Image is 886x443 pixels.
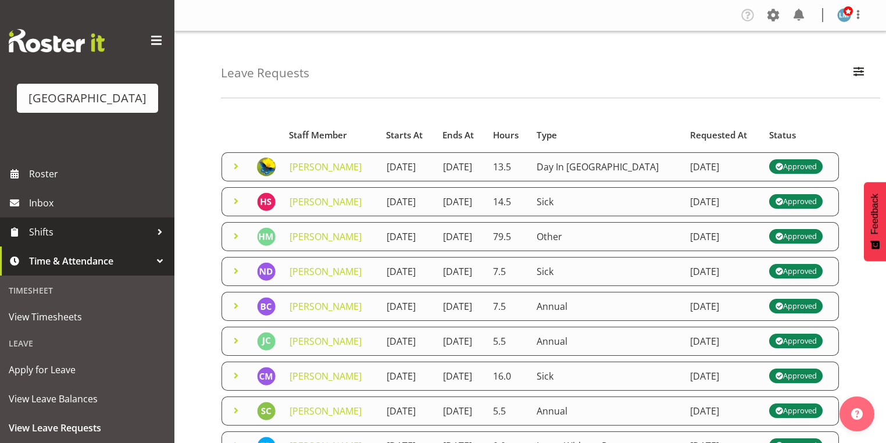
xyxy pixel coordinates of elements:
td: [DATE] [683,362,762,391]
td: 14.5 [486,187,530,216]
td: 79.5 [486,222,530,251]
a: [PERSON_NAME] [290,370,362,383]
td: Annual [530,396,683,426]
div: Approved [775,369,817,383]
td: 7.5 [486,257,530,286]
span: Roster [29,165,169,183]
td: [DATE] [436,362,487,391]
td: [DATE] [380,362,436,391]
td: [DATE] [436,187,487,216]
div: Leave [3,331,172,355]
div: Approved [775,230,817,244]
td: [DATE] [683,327,762,356]
img: help-xxl-2.png [851,408,863,420]
span: Hours [493,128,519,142]
span: Requested At [690,128,747,142]
td: 5.5 [486,327,530,356]
td: 16.0 [486,362,530,391]
td: [DATE] [683,187,762,216]
td: [DATE] [380,257,436,286]
img: nancy-dmello5933.jpg [257,262,276,281]
a: [PERSON_NAME] [290,265,362,278]
td: Sick [530,187,683,216]
td: [DATE] [683,292,762,321]
div: Timesheet [3,278,172,302]
td: [DATE] [436,152,487,181]
span: Starts At [386,128,423,142]
td: [DATE] [436,257,487,286]
td: [DATE] [380,396,436,426]
a: [PERSON_NAME] [290,195,362,208]
td: [DATE] [436,327,487,356]
td: [DATE] [683,396,762,426]
span: View Leave Requests [9,419,166,437]
td: Annual [530,327,683,356]
button: Filter Employees [846,60,871,86]
span: Time & Attendance [29,252,151,270]
button: Feedback - Show survey [864,182,886,261]
td: 5.5 [486,396,530,426]
td: [DATE] [683,222,762,251]
img: heidi-swierczynski10298.jpg [257,192,276,211]
img: Rosterit website logo [9,29,105,52]
td: [DATE] [380,152,436,181]
a: View Timesheets [3,302,172,331]
div: Approved [775,334,817,348]
td: [DATE] [380,327,436,356]
span: Inbox [29,194,169,212]
td: [DATE] [380,222,436,251]
td: [DATE] [436,396,487,426]
span: Ends At [442,128,474,142]
td: [DATE] [436,292,487,321]
img: carol-merrett626.jpg [257,367,276,385]
span: Shifts [29,223,151,241]
a: [PERSON_NAME] [290,160,362,173]
img: gemma-hall22491374b5f274993ff8414464fec47f.png [257,158,276,176]
a: View Leave Balances [3,384,172,413]
span: View Timesheets [9,308,166,326]
td: [DATE] [436,222,487,251]
td: [DATE] [380,187,436,216]
a: [PERSON_NAME] [290,300,362,313]
img: hope-maihi638.jpg [257,227,276,246]
div: Approved [775,160,817,174]
td: Sick [530,362,683,391]
span: Staff Member [289,128,347,142]
div: Approved [775,265,817,278]
td: Annual [530,292,683,321]
a: View Leave Requests [3,413,172,442]
td: Sick [530,257,683,286]
a: Apply for Leave [3,355,172,384]
img: sharon-collins10805.jpg [257,402,276,420]
span: Status [769,128,796,142]
img: lesley-mckenzie127.jpg [837,8,851,22]
span: Type [537,128,557,142]
td: 13.5 [486,152,530,181]
div: Approved [775,195,817,209]
span: Apply for Leave [9,361,166,378]
td: Day In [GEOGRAPHIC_DATA] [530,152,683,181]
td: [DATE] [683,152,762,181]
img: bobby-catapang4185.jpg [257,297,276,316]
td: [DATE] [380,292,436,321]
div: Approved [775,299,817,313]
img: jessa-catapang647.jpg [257,332,276,351]
a: [PERSON_NAME] [290,335,362,348]
td: 7.5 [486,292,530,321]
div: [GEOGRAPHIC_DATA] [28,90,147,107]
td: Other [530,222,683,251]
a: [PERSON_NAME] [290,405,362,417]
h4: Leave Requests [221,66,309,80]
span: Feedback [870,194,880,234]
td: [DATE] [683,257,762,286]
a: [PERSON_NAME] [290,230,362,243]
span: View Leave Balances [9,390,166,408]
div: Approved [775,404,817,418]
